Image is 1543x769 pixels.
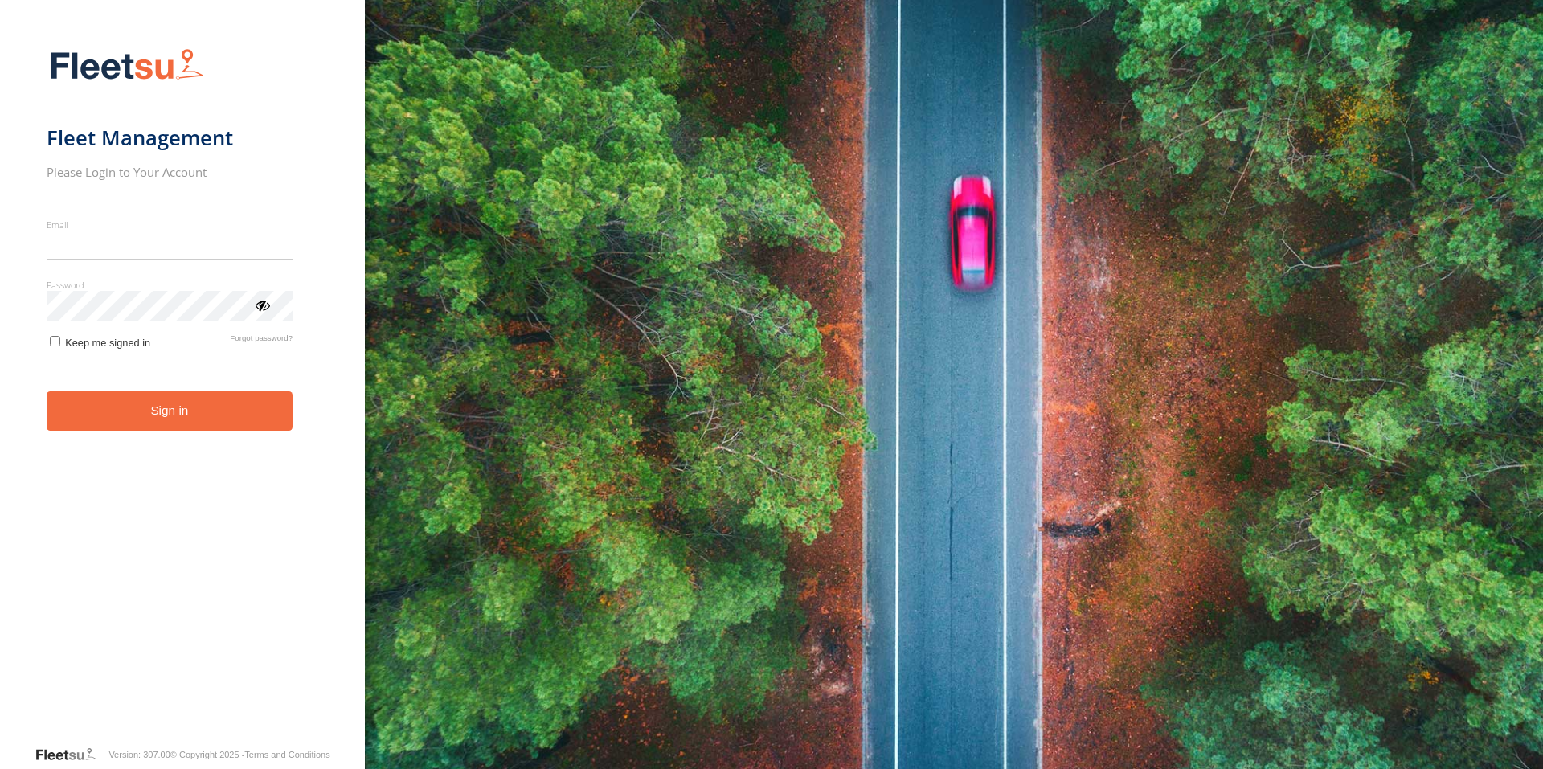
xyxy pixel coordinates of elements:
div: ViewPassword [254,297,270,313]
h2: Please Login to Your Account [47,164,293,180]
h1: Fleet Management [47,125,293,151]
a: Visit our Website [35,747,108,763]
label: Email [47,219,293,231]
a: Terms and Conditions [244,750,329,759]
img: Fleetsu [47,45,207,86]
input: Keep me signed in [50,336,60,346]
button: Sign in [47,391,293,431]
div: Version: 307.00 [108,750,170,759]
form: main [47,39,319,745]
span: Keep me signed in [65,337,150,349]
div: © Copyright 2025 - [170,750,330,759]
a: Forgot password? [230,333,293,349]
label: Password [47,279,293,291]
